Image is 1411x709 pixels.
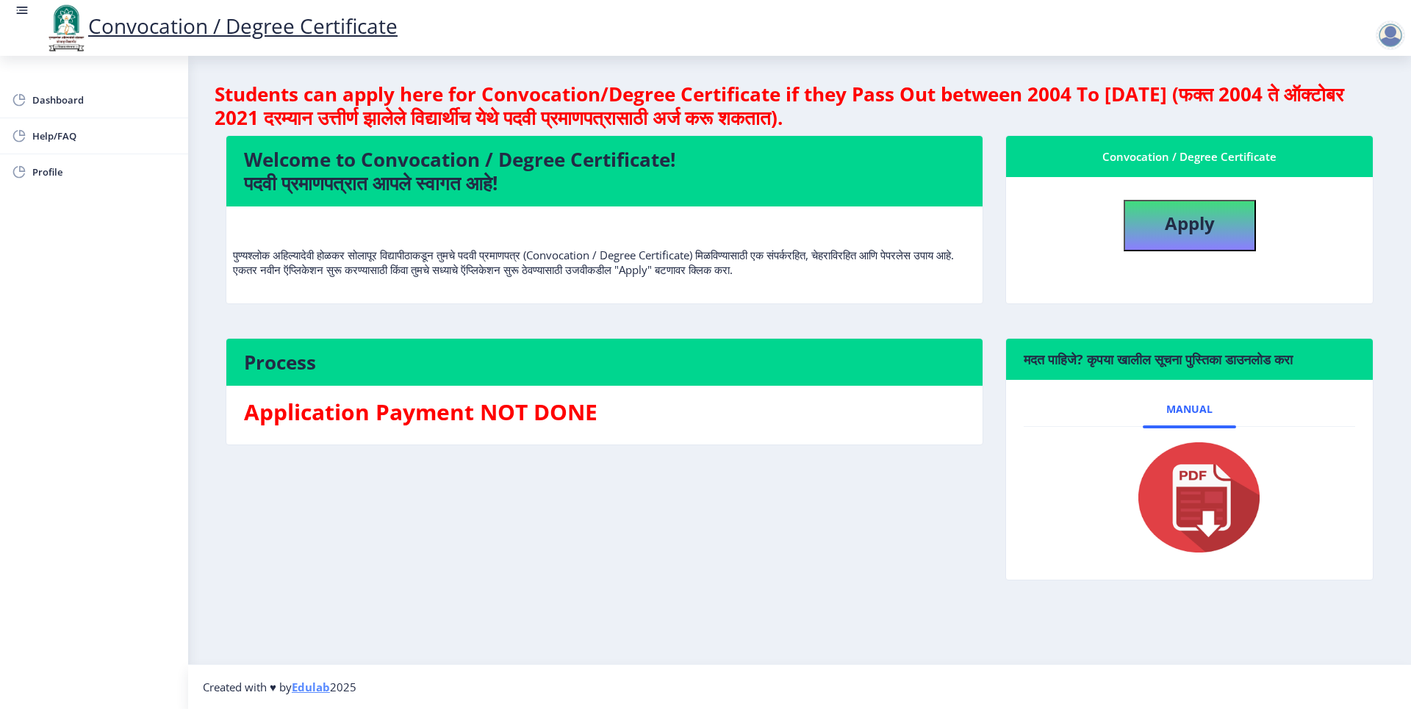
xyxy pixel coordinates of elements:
[1166,403,1213,415] span: Manual
[32,163,176,181] span: Profile
[32,127,176,145] span: Help/FAQ
[244,350,965,374] h4: Process
[1143,392,1236,427] a: Manual
[1024,148,1355,165] div: Convocation / Degree Certificate
[44,3,88,53] img: logo
[244,397,965,427] h3: Application Payment NOT DONE
[244,148,965,195] h4: Welcome to Convocation / Degree Certificate! पदवी प्रमाणपत्रात आपले स्वागत आहे!
[203,680,356,694] span: Created with ♥ by 2025
[1124,200,1256,251] button: Apply
[233,218,976,277] p: पुण्यश्लोक अहिल्यादेवी होळकर सोलापूर विद्यापीठाकडून तुमचे पदवी प्रमाणपत्र (Convocation / Degree C...
[32,91,176,109] span: Dashboard
[1116,439,1263,556] img: pdf.png
[292,680,330,694] a: Edulab
[44,12,398,40] a: Convocation / Degree Certificate
[215,82,1385,129] h4: Students can apply here for Convocation/Degree Certificate if they Pass Out between 2004 To [DATE...
[1024,350,1355,368] h6: मदत पाहिजे? कृपया खालील सूचना पुस्तिका डाउनलोड करा
[1165,211,1215,235] b: Apply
